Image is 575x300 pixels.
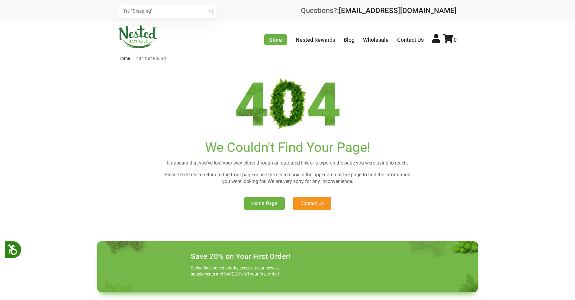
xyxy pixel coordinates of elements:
[293,197,331,210] a: Contact Us
[339,6,457,15] a: [EMAIL_ADDRESS][DOMAIN_NAME]
[296,37,335,43] a: Nested Rewards
[236,77,340,133] img: 404.png
[118,25,158,48] img: Nested Naturals
[244,197,285,210] a: Home Page
[191,252,291,261] h4: Save 20% on Your First Order!
[118,56,130,61] a: Home
[162,140,413,155] h1: We Couldn't Find Your Page!
[136,56,166,61] span: 404 Not Found
[162,171,413,185] p: Please feel free to return to the front page or use the search box in the upper area of the page ...
[162,160,413,166] p: It appears that you've lost your way either through an outdated link or a typo on the page you we...
[363,37,389,43] a: Wholesale
[301,7,457,14] div: Questions?:
[397,37,424,43] a: Contact Us
[443,37,457,43] a: 0
[118,52,457,64] nav: breadcrumbs
[344,37,355,43] a: Blog
[264,34,287,45] a: Store
[191,265,281,277] p: Subscribe and get priority access to our newest supplements and SAVE 20% off your first order!
[131,56,135,61] span: |
[454,37,457,43] span: 0
[118,5,216,18] input: Try "Sleeping"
